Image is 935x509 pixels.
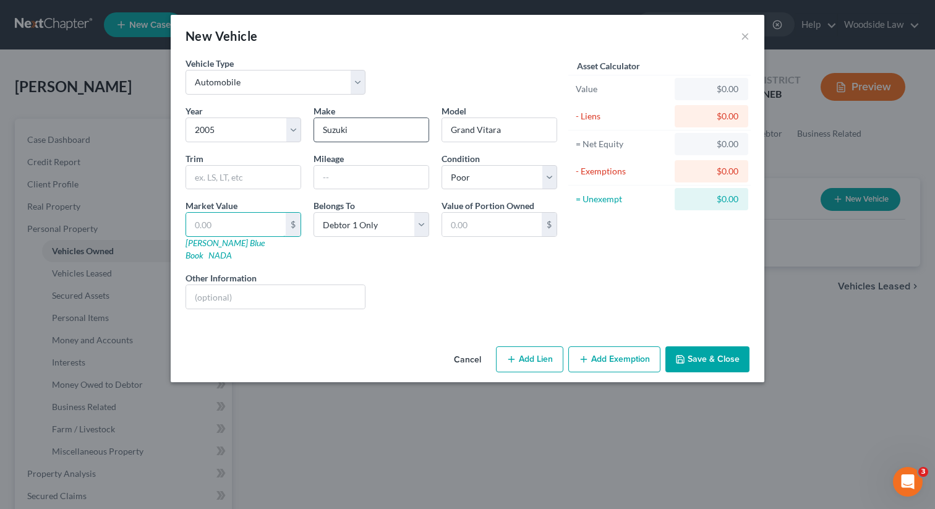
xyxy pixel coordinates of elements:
[442,152,480,165] label: Condition
[741,28,749,43] button: ×
[576,165,669,178] div: - Exemptions
[442,213,542,236] input: 0.00
[442,199,534,212] label: Value of Portion Owned
[577,59,640,72] label: Asset Calculator
[314,106,335,116] span: Make
[685,83,738,95] div: $0.00
[685,138,738,150] div: $0.00
[685,165,738,178] div: $0.00
[186,213,286,236] input: 0.00
[186,272,257,284] label: Other Information
[542,213,557,236] div: $
[576,193,669,205] div: = Unexempt
[186,105,203,118] label: Year
[496,346,563,372] button: Add Lien
[286,213,301,236] div: $
[568,346,660,372] button: Add Exemption
[314,118,429,142] input: ex. Nissan
[314,166,429,189] input: --
[314,152,344,165] label: Mileage
[442,105,466,118] label: Model
[314,200,355,211] span: Belongs To
[576,110,669,122] div: - Liens
[186,285,365,309] input: (optional)
[208,250,232,260] a: NADA
[186,237,265,260] a: [PERSON_NAME] Blue Book
[576,138,669,150] div: = Net Equity
[918,467,928,477] span: 3
[186,166,301,189] input: ex. LS, LT, etc
[442,118,557,142] input: ex. Altima
[685,110,738,122] div: $0.00
[665,346,749,372] button: Save & Close
[186,57,234,70] label: Vehicle Type
[576,83,669,95] div: Value
[685,193,738,205] div: $0.00
[186,199,237,212] label: Market Value
[186,152,203,165] label: Trim
[893,467,923,497] iframe: Intercom live chat
[444,348,491,372] button: Cancel
[186,27,257,45] div: New Vehicle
